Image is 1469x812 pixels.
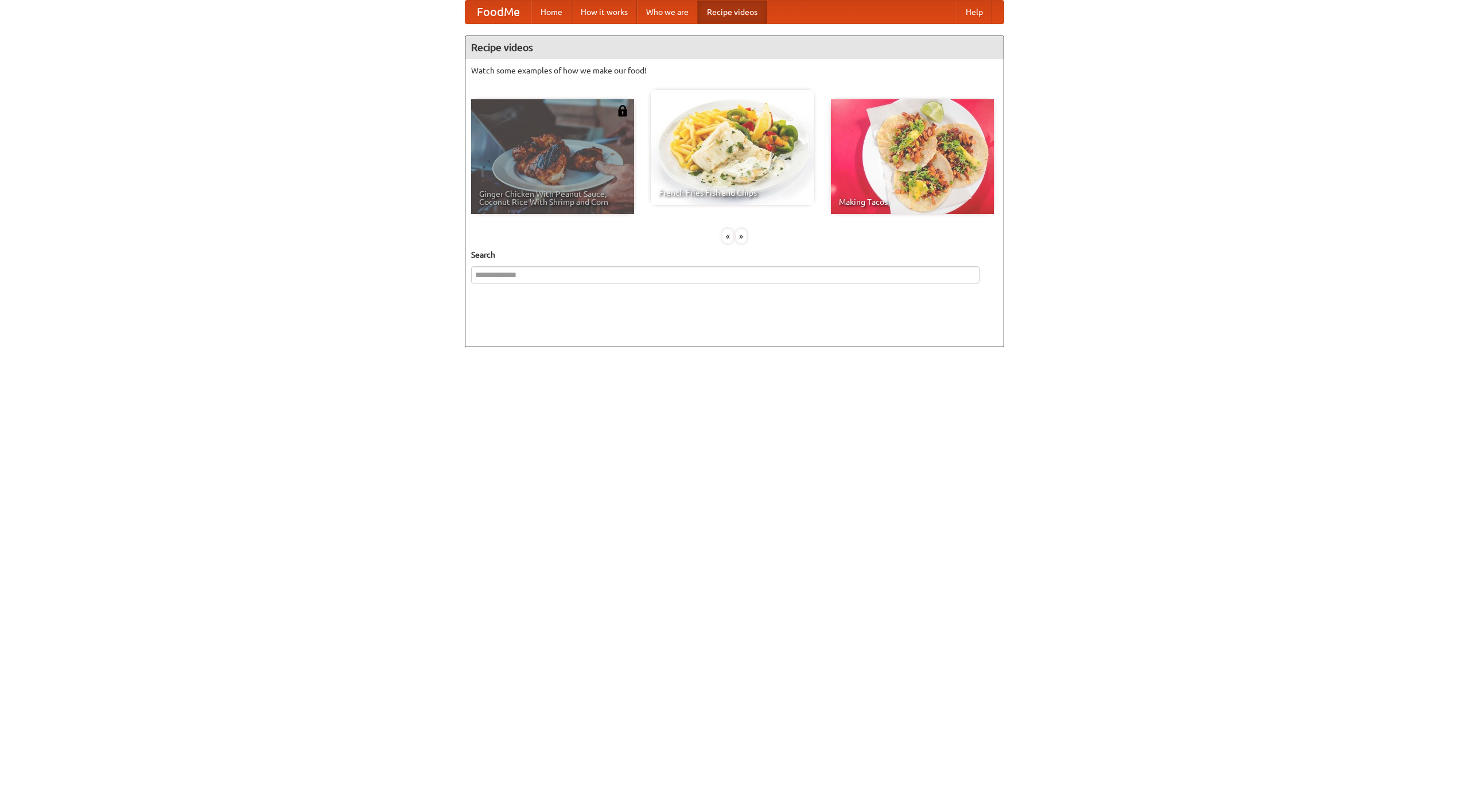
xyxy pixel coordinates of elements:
h4: Recipe videos [465,36,1004,59]
a: FoodMe [465,1,531,24]
a: How it works [572,1,637,24]
div: » [736,229,747,243]
div: « [722,229,733,243]
a: French Fries Fish and Chips [651,90,814,205]
a: Help [957,1,992,24]
a: Home [531,1,572,24]
a: Who we are [637,1,698,24]
p: Watch some examples of how we make our food! [471,65,998,76]
a: Recipe videos [698,1,767,24]
span: Making Tacos [839,198,986,206]
a: Making Tacos [831,99,994,214]
h5: Search [471,249,998,261]
span: French Fries Fish and Chips [659,189,806,197]
img: 483408.png [617,105,628,116]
